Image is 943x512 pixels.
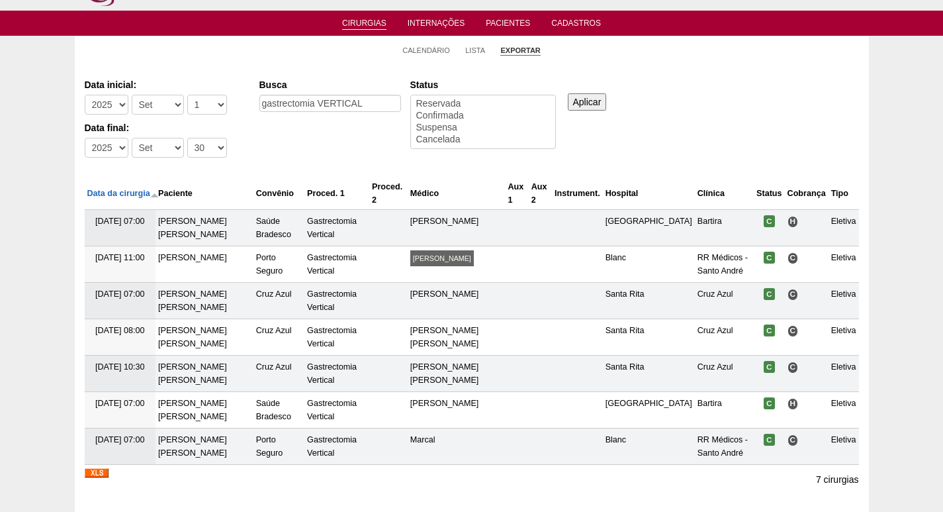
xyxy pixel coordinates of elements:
[95,435,145,444] span: [DATE] 07:00
[156,246,253,283] td: [PERSON_NAME]
[486,19,530,32] a: Pacientes
[156,210,253,246] td: [PERSON_NAME] [PERSON_NAME]
[259,78,401,91] label: Busca
[304,210,369,246] td: Gastrectomia Vertical
[695,246,754,283] td: RR Médicos - Santo André
[829,246,859,283] td: Eletiva
[304,283,369,319] td: Gastrectomia Vertical
[95,326,145,335] span: [DATE] 08:00
[764,252,775,264] span: Confirmada
[787,325,799,336] span: Consultório
[95,362,145,372] span: [DATE] 10:30
[603,392,695,429] td: [GEOGRAPHIC_DATA]
[603,319,695,356] td: Santa Rita
[829,210,859,246] td: Eletiva
[408,356,506,392] td: [PERSON_NAME] [PERSON_NAME]
[415,110,551,122] option: Confirmada
[787,362,799,373] span: Consultório
[253,429,304,465] td: Porto Seguro
[408,392,506,429] td: [PERSON_NAME]
[253,392,304,429] td: Saúde Bradesco
[603,356,695,392] td: Santa Rita
[304,392,369,429] td: Gastrectomia Vertical
[156,283,253,319] td: [PERSON_NAME] [PERSON_NAME]
[253,319,304,356] td: Cruz Azul
[304,246,369,283] td: Gastrectomia Vertical
[408,429,506,465] td: Marcal
[816,474,859,486] p: 7 cirurgias
[505,178,528,210] th: Aux 1
[603,178,695,210] th: Hospital
[764,288,775,300] span: Confirmada
[408,210,506,246] td: [PERSON_NAME]
[415,98,551,110] option: Reservada
[764,397,775,409] span: Confirmada
[342,19,386,30] a: Cirurgias
[408,283,506,319] td: [PERSON_NAME]
[829,178,859,210] th: Tipo
[603,283,695,319] td: Santa Rita
[829,319,859,356] td: Eletiva
[253,246,304,283] td: Porto Seguro
[253,356,304,392] td: Cruz Azul
[408,19,465,32] a: Internações
[552,178,603,210] th: Instrument.
[787,435,799,446] span: Consultório
[568,93,607,111] input: Aplicar
[85,121,246,134] label: Data final:
[253,283,304,319] td: Cruz Azul
[87,189,159,198] a: Data da cirurgia
[95,289,145,299] span: [DATE] 07:00
[695,283,754,319] td: Cruz Azul
[304,356,369,392] td: Gastrectomia Vertical
[410,78,556,91] label: Status
[829,356,859,392] td: Eletiva
[95,217,145,226] span: [DATE] 07:00
[304,429,369,465] td: Gastrectomia Vertical
[787,398,799,409] span: Hospital
[695,178,754,210] th: Clínica
[408,319,506,356] td: [PERSON_NAME] [PERSON_NAME]
[156,392,253,429] td: [PERSON_NAME] [PERSON_NAME]
[253,210,304,246] td: Saúde Bradesco
[415,122,551,134] option: Suspensa
[754,178,785,210] th: Status
[95,253,145,262] span: [DATE] 11:00
[829,283,859,319] td: Eletiva
[304,178,369,210] th: Proced. 1
[603,210,695,246] td: [GEOGRAPHIC_DATA]
[551,19,601,32] a: Cadastros
[603,246,695,283] td: Blanc
[764,215,775,227] span: Confirmada
[764,325,775,336] span: Confirmada
[85,78,246,91] label: Data inicial:
[787,216,799,227] span: Hospital
[764,361,775,373] span: Confirmada
[95,399,145,408] span: [DATE] 07:00
[415,134,551,146] option: Cancelada
[465,46,485,55] a: Lista
[253,178,304,210] th: Convênio
[829,392,859,429] td: Eletiva
[829,429,859,465] td: Eletiva
[764,434,775,446] span: Confirmada
[787,252,799,264] span: Consultório
[529,178,552,210] th: Aux 2
[410,250,474,266] div: [PERSON_NAME]
[695,210,754,246] td: Bartira
[785,178,829,210] th: Cobrança
[156,319,253,356] td: [PERSON_NAME] [PERSON_NAME]
[156,356,253,392] td: [PERSON_NAME] [PERSON_NAME]
[150,190,159,199] img: ordem decrescente
[369,178,408,210] th: Proced. 2
[156,178,253,210] th: Paciente
[695,429,754,465] td: RR Médicos - Santo André
[695,356,754,392] td: Cruz Azul
[695,392,754,429] td: Bartira
[787,289,799,300] span: Consultório
[402,46,450,55] a: Calendário
[603,429,695,465] td: Blanc
[695,319,754,356] td: Cruz Azul
[259,95,401,112] input: Digite os termos que você deseja procurar.
[500,46,540,56] a: Exportar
